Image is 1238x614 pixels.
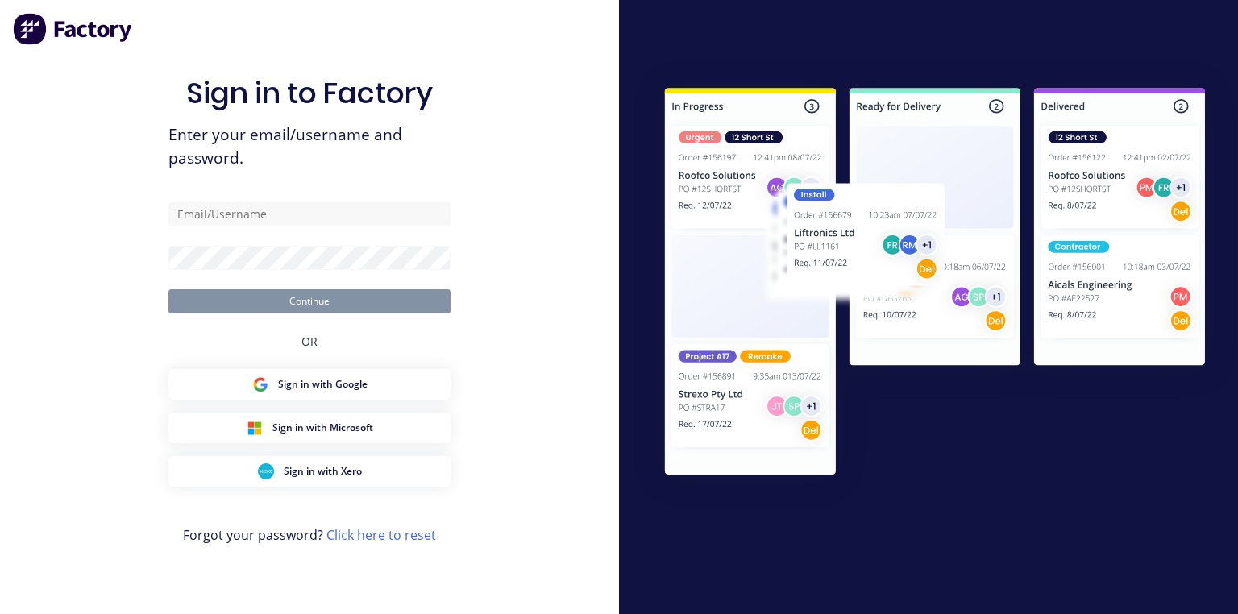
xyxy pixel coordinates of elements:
[168,123,451,170] span: Enter your email/username and password.
[186,76,433,110] h1: Sign in to Factory
[168,202,451,226] input: Email/Username
[258,463,274,479] img: Xero Sign in
[252,376,268,392] img: Google Sign in
[272,421,373,435] span: Sign in with Microsoft
[168,413,451,443] button: Microsoft Sign inSign in with Microsoft
[247,420,263,436] img: Microsoft Sign in
[168,456,451,487] button: Xero Sign inSign in with Xero
[13,13,134,45] img: Factory
[278,377,368,392] span: Sign in with Google
[168,289,451,313] button: Continue
[183,525,436,545] span: Forgot your password?
[326,526,436,544] a: Click here to reset
[632,58,1238,510] img: Sign in
[284,464,362,479] span: Sign in with Xero
[168,369,451,400] button: Google Sign inSign in with Google
[301,313,318,369] div: OR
